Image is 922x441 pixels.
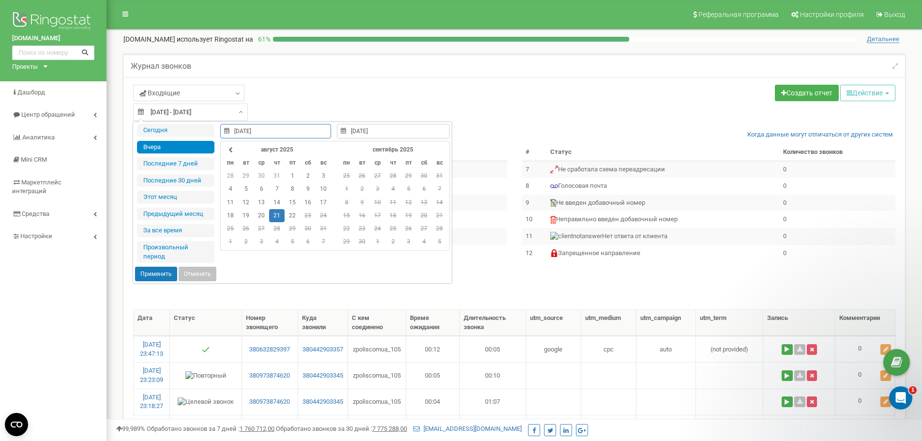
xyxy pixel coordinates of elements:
[238,196,254,209] td: 12
[432,196,447,209] td: 14
[139,88,180,98] span: Входящие
[223,169,238,182] td: 28
[432,209,447,222] td: 21
[178,397,234,407] img: Целевой звонок
[522,161,547,178] td: 7
[12,179,61,195] span: Маркетплейс интеграций
[246,397,293,407] a: 380973874620
[909,386,917,394] span: 1
[300,156,316,169] th: сб
[354,169,370,182] td: 26
[546,178,779,195] td: Голосовая почта
[370,209,385,222] td: 17
[269,235,285,248] td: 4
[779,144,895,161] th: Количество звонков
[339,196,354,209] td: 8
[254,182,269,196] td: 6
[223,156,238,169] th: пн
[416,169,432,182] td: 30
[116,425,145,432] span: 99,989%
[370,169,385,182] td: 27
[300,235,316,248] td: 6
[238,222,254,235] td: 26
[302,397,344,407] a: 380442903345
[696,310,763,336] th: utm_term
[137,157,214,170] li: Последние 7 дней
[21,111,75,118] span: Центр обращений
[140,367,163,383] a: [DATE] 23:23:09
[269,182,285,196] td: 7
[779,195,895,212] td: 0
[285,169,300,182] td: 1
[137,174,214,187] li: Последние 30 дней
[140,394,163,410] a: [DATE] 23:18:27
[134,310,170,336] th: Дата
[348,310,406,336] th: С кем соединено
[223,182,238,196] td: 4
[370,182,385,196] td: 3
[20,232,52,240] span: Настройки
[242,310,298,336] th: Номер звонящего
[432,222,447,235] td: 28
[21,156,47,163] span: Mini CRM
[416,222,432,235] td: 27
[133,85,244,101] a: Входящие
[137,224,214,237] li: За все время
[253,34,273,44] p: 61 %
[223,196,238,209] td: 11
[300,169,316,182] td: 2
[779,178,895,195] td: 0
[354,143,432,156] th: сентябрь 2025
[385,196,401,209] td: 11
[401,182,416,196] td: 5
[300,196,316,209] td: 16
[285,209,300,222] td: 22
[269,196,285,209] td: 14
[370,156,385,169] th: ср
[696,336,763,362] td: (not provided)
[354,156,370,169] th: вт
[137,124,214,137] li: Сегодня
[522,245,547,262] td: 12
[170,310,242,336] th: Статус
[300,222,316,235] td: 30
[285,196,300,209] td: 15
[835,389,895,415] td: 0
[254,209,269,222] td: 20
[385,222,401,235] td: 25
[581,336,636,362] td: cpc
[406,336,459,362] td: 00:12
[316,222,331,235] td: 31
[269,222,285,235] td: 28
[348,415,406,441] td: zpoliscomua_105
[316,235,331,248] td: 7
[835,336,895,362] td: 0
[316,156,331,169] th: вс
[460,389,526,415] td: 01:07
[835,415,895,441] td: 0
[763,310,835,336] th: Запись
[385,235,401,248] td: 2
[401,235,416,248] td: 3
[867,35,899,43] span: Детальнее
[354,182,370,196] td: 2
[385,209,401,222] td: 18
[370,235,385,248] td: 1
[238,235,254,248] td: 2
[835,362,895,388] td: 0
[298,310,348,336] th: Куда звонили
[354,235,370,248] td: 30
[432,169,447,182] td: 31
[246,371,293,380] a: 380973874620
[406,310,459,336] th: Время ожидания
[779,161,895,178] td: 0
[884,11,905,18] span: Выход
[316,169,331,182] td: 3
[179,267,216,281] button: Отменить
[285,222,300,235] td: 29
[147,425,274,432] span: Обработано звонков за 7 дней :
[254,156,269,169] th: ср
[794,396,805,407] a: Скачать
[550,216,556,224] img: Неправильно введен добавочный номер
[123,34,253,44] p: [DOMAIN_NAME]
